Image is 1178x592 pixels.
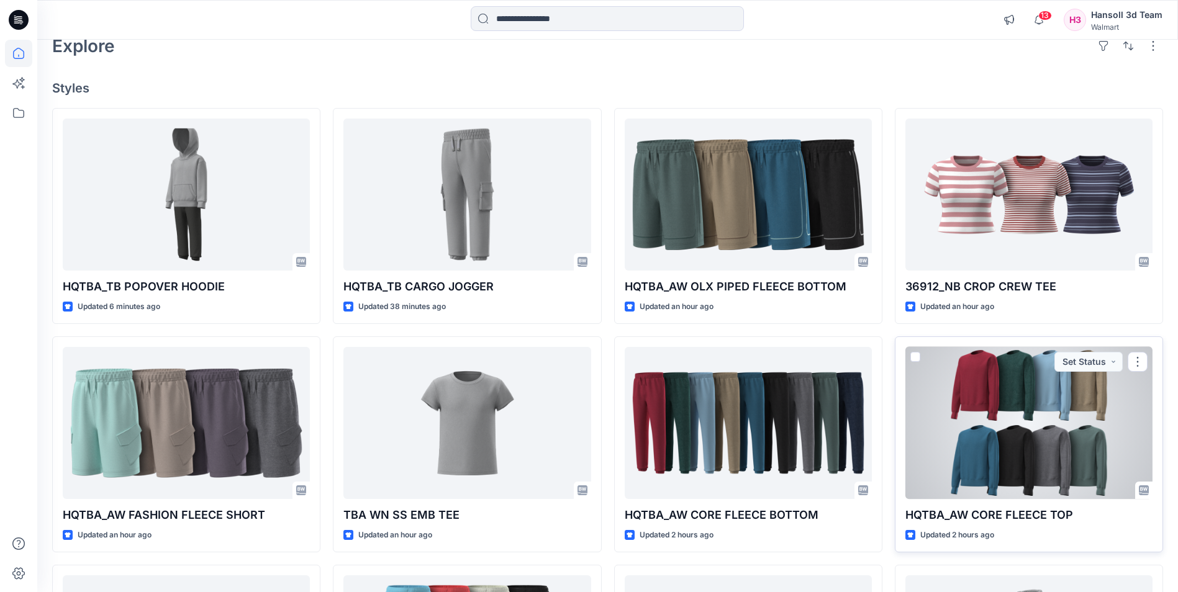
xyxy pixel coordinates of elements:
[343,506,591,524] p: TBA WN SS EMB TEE
[625,506,872,524] p: HQTBA_AW CORE FLEECE BOTTOM
[1038,11,1052,20] span: 13
[905,119,1153,271] a: 36912_NB CROP CREW TEE
[63,506,310,524] p: HQTBA_AW FASHION FLEECE SHORT
[920,300,994,313] p: Updated an hour ago
[78,300,160,313] p: Updated 6 minutes ago
[52,36,115,56] h2: Explore
[78,529,152,542] p: Updated an hour ago
[1091,22,1162,32] div: Walmart
[905,347,1153,499] a: HQTBA_AW CORE FLEECE TOP
[343,278,591,295] p: HQTBA_TB CARGO JOGGER
[640,300,714,313] p: Updated an hour ago
[625,119,872,271] a: HQTBA_AW OLX PIPED FLEECE BOTTOM
[1064,9,1086,31] div: H3
[920,529,994,542] p: Updated 2 hours ago
[640,529,714,542] p: Updated 2 hours ago
[343,347,591,499] a: TBA WN SS EMB TEE
[625,347,872,499] a: HQTBA_AW CORE FLEECE BOTTOM
[358,300,446,313] p: Updated 38 minutes ago
[358,529,432,542] p: Updated an hour ago
[63,278,310,295] p: HQTBA_TB POPOVER HOODIE
[63,119,310,271] a: HQTBA_TB POPOVER HOODIE
[1091,7,1162,22] div: Hansoll 3d Team
[63,347,310,499] a: HQTBA_AW FASHION FLEECE SHORT
[52,81,1163,96] h4: Styles
[343,119,591,271] a: HQTBA_TB CARGO JOGGER
[625,278,872,295] p: HQTBA_AW OLX PIPED FLEECE BOTTOM
[905,278,1153,295] p: 36912_NB CROP CREW TEE
[905,506,1153,524] p: HQTBA_AW CORE FLEECE TOP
